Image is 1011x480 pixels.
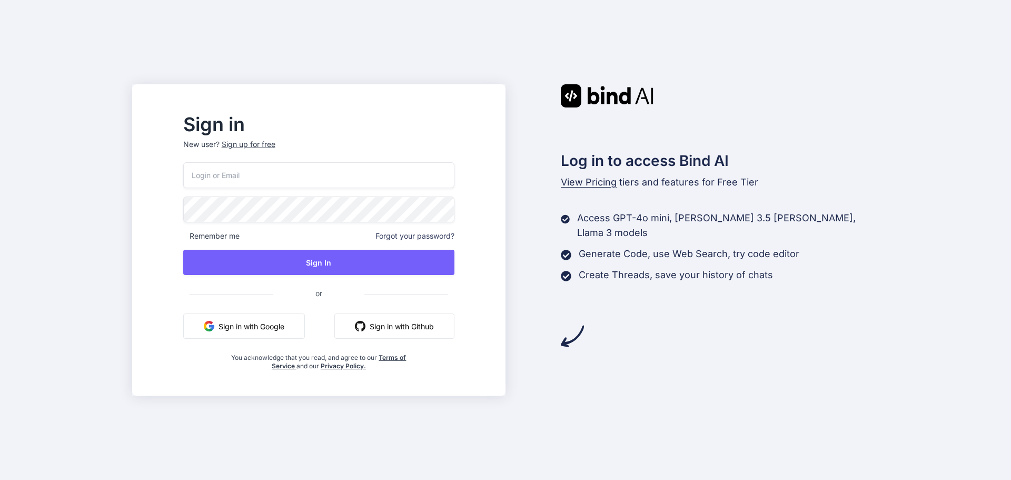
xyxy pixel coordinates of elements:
p: New user? [183,139,454,162]
img: Bind AI logo [561,84,653,107]
p: Create Threads, save your history of chats [579,268,773,282]
h2: Sign in [183,116,454,133]
p: Access GPT-4o mini, [PERSON_NAME] 3.5 [PERSON_NAME], Llama 3 models [577,211,879,240]
span: or [273,280,364,306]
button: Sign in with Google [183,314,305,339]
a: Terms of Service [272,354,407,370]
img: google [204,321,214,331]
div: Sign up for free [222,139,275,150]
img: github [355,321,365,331]
p: tiers and features for Free Tier [561,175,879,190]
button: Sign In [183,250,454,275]
button: Sign in with Github [334,314,454,339]
input: Login or Email [183,162,454,188]
span: View Pricing [561,177,617,188]
img: arrow [561,325,584,348]
span: Forgot your password? [375,231,454,241]
span: Remember me [183,231,240,241]
a: Privacy Policy. [321,362,366,370]
div: You acknowledge that you read, and agree to our and our [229,347,410,370]
h2: Log in to access Bind AI [561,150,879,172]
p: Generate Code, use Web Search, try code editor [579,247,799,261]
